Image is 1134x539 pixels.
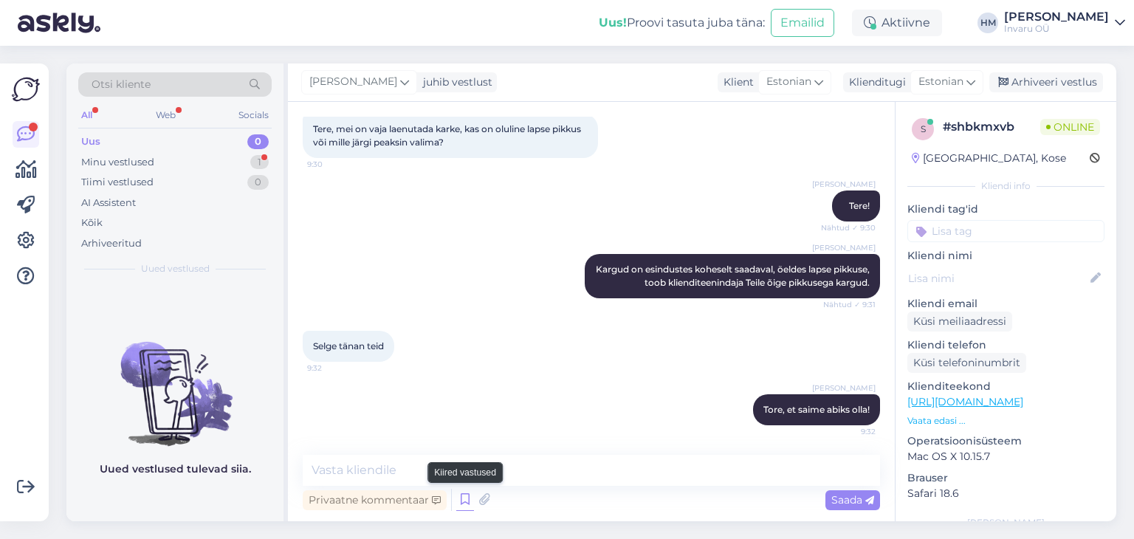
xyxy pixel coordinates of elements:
[907,220,1104,242] input: Lisa tag
[81,155,154,170] div: Minu vestlused
[434,466,496,479] small: Kiired vastused
[831,493,874,507] span: Saada
[908,270,1087,286] input: Lisa nimi
[12,75,40,103] img: Askly Logo
[1004,23,1109,35] div: Invaru OÜ
[92,77,151,92] span: Otsi kliente
[907,202,1104,217] p: Kliendi tag'id
[907,312,1012,332] div: Küsi meiliaadressi
[309,74,397,90] span: [PERSON_NAME]
[313,340,384,351] span: Selge tänan teid
[820,222,876,233] span: Nähtud ✓ 9:30
[843,75,906,90] div: Klienditugi
[812,382,876,394] span: [PERSON_NAME]
[417,75,492,90] div: juhib vestlust
[599,14,765,32] div: Proovi tasuta juba täna:
[907,248,1104,264] p: Kliendi nimi
[247,134,269,149] div: 0
[907,353,1026,373] div: Küsi telefoninumbrit
[907,379,1104,394] p: Klienditeekond
[599,16,627,30] b: Uus!
[907,337,1104,353] p: Kliendi telefon
[907,179,1104,193] div: Kliendi info
[820,299,876,310] span: Nähtud ✓ 9:31
[153,106,179,125] div: Web
[852,10,942,36] div: Aktiivne
[100,461,251,477] p: Uued vestlused tulevad siia.
[820,426,876,437] span: 9:32
[943,118,1040,136] div: # shbkmxvb
[907,486,1104,501] p: Safari 18.6
[141,262,210,275] span: Uued vestlused
[81,196,136,210] div: AI Assistent
[763,404,870,415] span: Tore, et saime abiks olla!
[989,72,1103,92] div: Arhiveeri vestlus
[907,296,1104,312] p: Kliendi email
[849,200,870,211] span: Tere!
[307,159,362,170] span: 9:30
[912,151,1066,166] div: [GEOGRAPHIC_DATA], Kose
[66,315,283,448] img: No chats
[977,13,998,33] div: HM
[907,516,1104,529] div: [PERSON_NAME]
[303,490,447,510] div: Privaatne kommentaar
[81,175,154,190] div: Tiimi vestlused
[307,363,362,374] span: 9:32
[766,74,811,90] span: Estonian
[313,123,583,148] span: Tere, mei on vaja laenutada karke, kas on oluline lapse pikkus või mille järgi peaksin valima?
[718,75,754,90] div: Klient
[907,449,1104,464] p: Mac OS X 10.15.7
[236,106,272,125] div: Socials
[918,74,963,90] span: Estonian
[907,414,1104,428] p: Vaata edasi ...
[812,242,876,253] span: [PERSON_NAME]
[921,123,926,134] span: s
[1004,11,1109,23] div: [PERSON_NAME]
[1004,11,1125,35] a: [PERSON_NAME]Invaru OÜ
[812,179,876,190] span: [PERSON_NAME]
[81,134,100,149] div: Uus
[81,216,103,230] div: Kõik
[596,264,872,288] span: Kargud on esindustes koheselt saadaval, öeldes lapse pikkuse, toob klienditeenindaja Teile õige p...
[1040,119,1100,135] span: Online
[907,433,1104,449] p: Operatsioonisüsteem
[78,106,95,125] div: All
[81,236,142,251] div: Arhiveeritud
[247,175,269,190] div: 0
[907,395,1023,408] a: [URL][DOMAIN_NAME]
[771,9,834,37] button: Emailid
[250,155,269,170] div: 1
[907,470,1104,486] p: Brauser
